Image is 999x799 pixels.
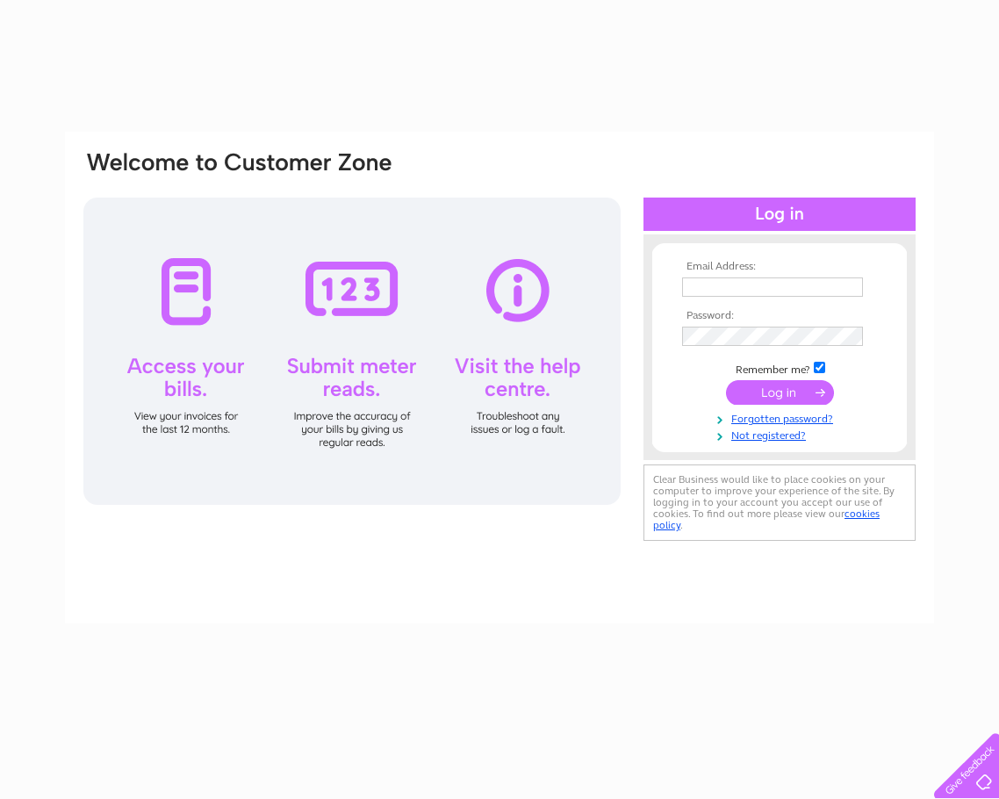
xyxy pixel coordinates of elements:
td: Remember me? [678,359,881,377]
a: Not registered? [682,426,881,443]
div: Clear Business would like to place cookies on your computer to improve your experience of the sit... [643,464,916,541]
th: Email Address: [678,261,881,273]
a: Forgotten password? [682,409,881,426]
input: Submit [726,380,834,405]
a: cookies policy [653,507,880,531]
th: Password: [678,310,881,322]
